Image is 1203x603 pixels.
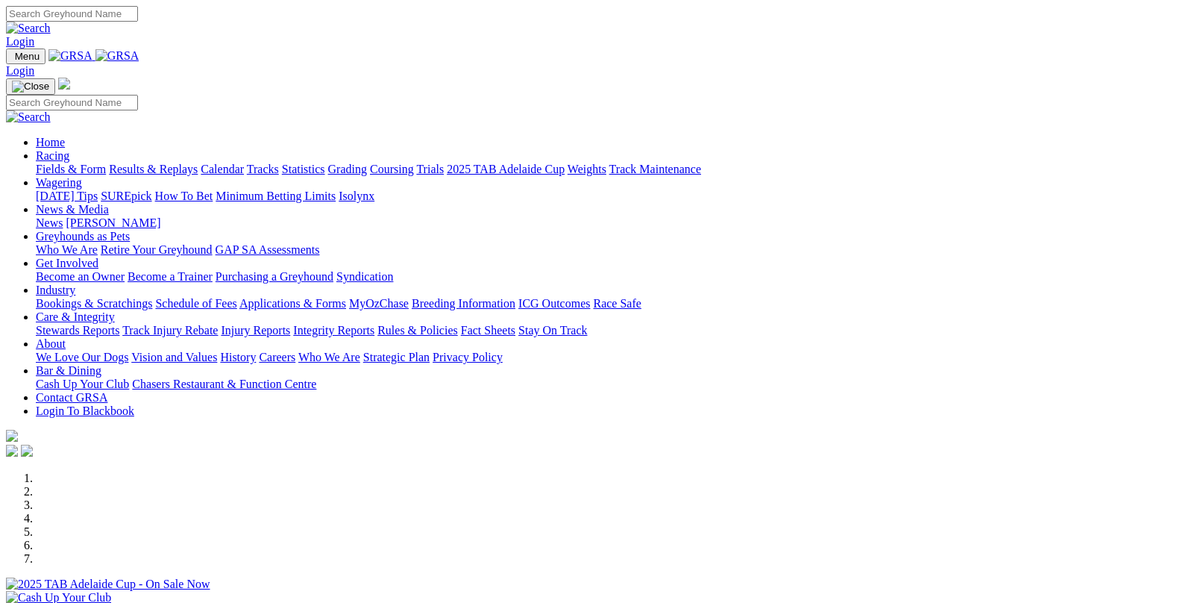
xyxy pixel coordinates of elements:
a: Who We Are [298,351,360,363]
a: Integrity Reports [293,324,374,337]
a: Racing [36,149,69,162]
img: logo-grsa-white.png [58,78,70,90]
img: Search [6,22,51,35]
div: Get Involved [36,270,1197,284]
a: [DATE] Tips [36,190,98,202]
a: Stay On Track [518,324,587,337]
div: Greyhounds as Pets [36,243,1197,257]
a: ICG Outcomes [518,297,590,310]
div: News & Media [36,216,1197,230]
a: Syndication [336,270,393,283]
img: GRSA [48,49,92,63]
button: Toggle navigation [6,49,45,64]
a: Stewards Reports [36,324,119,337]
a: Who We Are [36,243,98,256]
a: Vision and Values [131,351,217,363]
a: Careers [259,351,295,363]
img: twitter.svg [21,445,33,457]
a: Bar & Dining [36,364,101,377]
a: Coursing [370,163,414,175]
a: Statistics [282,163,325,175]
div: Wagering [36,190,1197,203]
a: Trials [416,163,444,175]
a: Bookings & Scratchings [36,297,152,310]
a: Login To Blackbook [36,404,134,417]
div: About [36,351,1197,364]
a: Contact GRSA [36,391,107,404]
img: Search [6,110,51,124]
div: Care & Integrity [36,324,1197,337]
a: Get Involved [36,257,98,269]
div: Racing [36,163,1197,176]
a: Track Injury Rebate [122,324,218,337]
a: History [220,351,256,363]
a: 2025 TAB Adelaide Cup [447,163,565,175]
a: Calendar [201,163,244,175]
img: logo-grsa-white.png [6,430,18,442]
a: About [36,337,66,350]
a: Greyhounds as Pets [36,230,130,243]
a: Login [6,64,34,77]
a: Retire Your Greyhound [101,243,213,256]
img: 2025 TAB Adelaide Cup - On Sale Now [6,578,210,591]
button: Toggle navigation [6,78,55,95]
a: [PERSON_NAME] [66,216,160,229]
a: Care & Integrity [36,310,115,323]
a: Tracks [247,163,279,175]
a: News & Media [36,203,109,216]
img: facebook.svg [6,445,18,457]
a: Fields & Form [36,163,106,175]
a: SUREpick [101,190,151,202]
a: Strategic Plan [363,351,430,363]
a: Fact Sheets [461,324,515,337]
img: GRSA [95,49,139,63]
a: How To Bet [155,190,213,202]
img: Close [12,81,49,93]
div: Bar & Dining [36,378,1197,391]
a: Privacy Policy [433,351,503,363]
a: Chasers Restaurant & Function Centre [132,378,316,390]
a: GAP SA Assessments [216,243,320,256]
a: Isolynx [339,190,374,202]
a: MyOzChase [349,297,409,310]
a: Cash Up Your Club [36,378,129,390]
a: Breeding Information [412,297,515,310]
a: Become an Owner [36,270,125,283]
a: Weights [568,163,606,175]
div: Industry [36,297,1197,310]
a: Schedule of Fees [155,297,236,310]
a: Injury Reports [221,324,290,337]
a: Track Maintenance [609,163,701,175]
a: Industry [36,284,75,296]
span: Menu [15,51,40,62]
input: Search [6,95,138,110]
a: Minimum Betting Limits [216,190,336,202]
a: Applications & Forms [239,297,346,310]
a: Become a Trainer [128,270,213,283]
a: Rules & Policies [377,324,458,337]
a: Results & Replays [109,163,198,175]
a: Home [36,136,65,149]
a: Grading [328,163,367,175]
a: Purchasing a Greyhound [216,270,333,283]
a: Login [6,35,34,48]
a: We Love Our Dogs [36,351,128,363]
a: News [36,216,63,229]
a: Wagering [36,176,82,189]
a: Race Safe [593,297,641,310]
input: Search [6,6,138,22]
